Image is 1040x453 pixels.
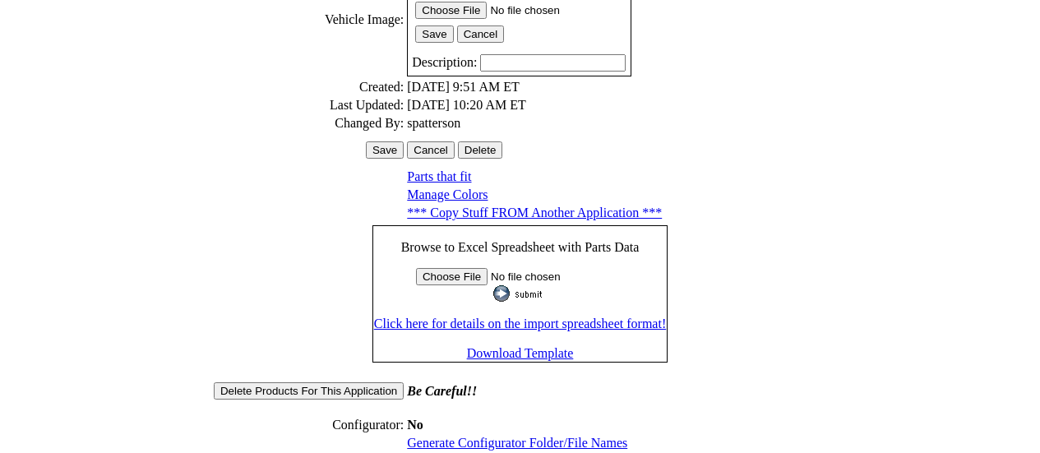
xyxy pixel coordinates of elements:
i: Be Careful!! [407,384,477,398]
input: Delete Products For This Application [214,382,404,400]
input: Be careful! Delete cannot be un-done! [458,141,503,159]
span: Description: [412,55,477,69]
td: Created: [213,79,404,95]
td: Changed By: [213,115,404,132]
td: Last Updated: [213,97,404,113]
span: No [407,418,423,432]
a: Generate Configurator Folder/File Names [407,436,627,450]
span: [DATE] 9:51 AM ET [407,80,519,94]
input: Submit [493,285,546,302]
a: Download Template [467,346,574,360]
td: Configurator: [213,402,404,433]
span: spatterson [407,116,460,130]
p: Browse to Excel Spreadsheet with Parts Data [374,240,666,255]
a: *** Copy Stuff FROM Another Application *** [407,206,662,220]
a: Manage Colors [407,187,488,201]
span: [DATE] 10:20 AM ET [407,98,525,112]
a: Click here for details on the import spreadsheet format! [374,317,666,331]
input: Cancel [457,25,505,43]
input: Cancel [407,141,455,159]
a: Parts that fit [407,169,471,183]
input: Save [366,141,404,159]
input: Save [415,25,453,43]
